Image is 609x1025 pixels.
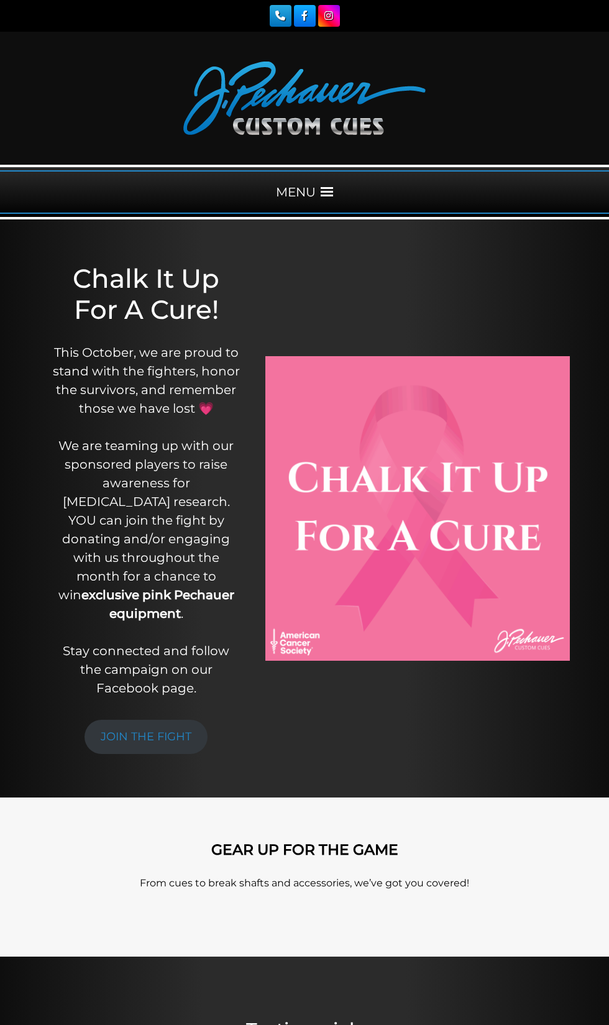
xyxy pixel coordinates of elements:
[85,720,208,754] a: JOIN THE FIGHT
[52,343,240,697] p: This October, we are proud to stand with the fighters, honor the survivors, and remember those we...
[211,840,398,858] strong: GEAR UP FOR THE GAME
[81,587,234,621] strong: exclusive pink Pechauer equipment
[9,876,600,891] p: From cues to break shafts and accessories, we’ve got you covered!
[52,263,240,326] h1: Chalk It Up For A Cure!
[183,62,426,135] img: Pechauer Custom Cues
